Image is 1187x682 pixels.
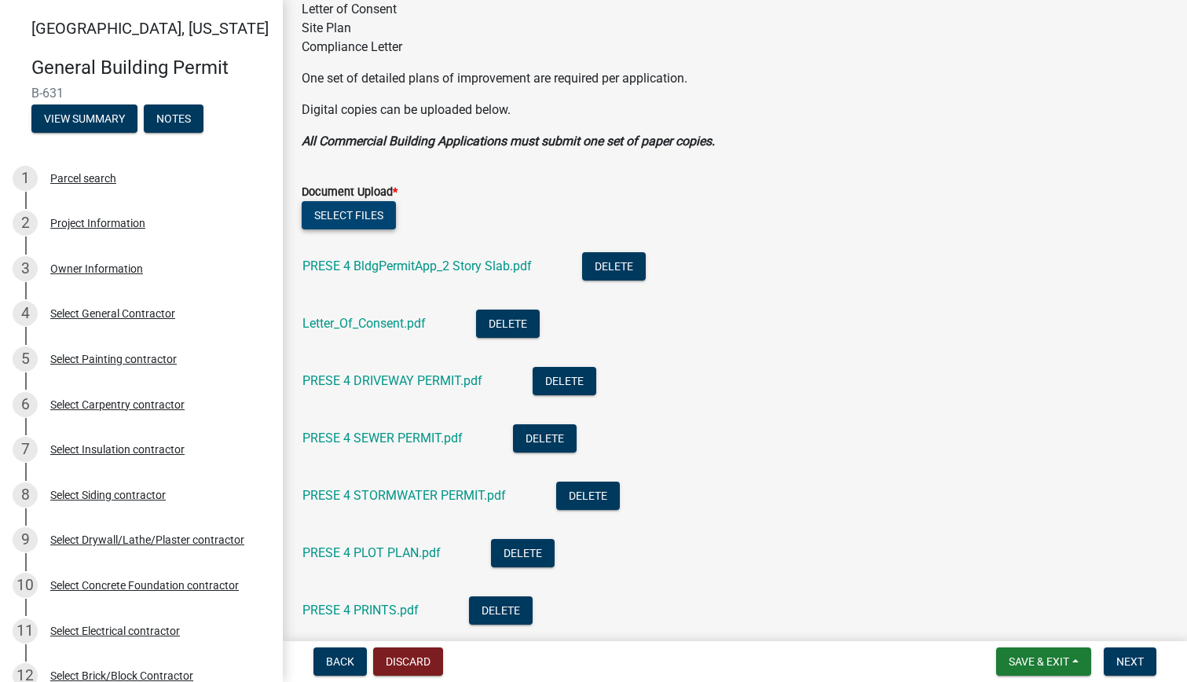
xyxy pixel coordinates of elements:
button: Save & Exit [996,647,1091,676]
wm-modal-confirm: Delete Document [582,260,646,275]
div: Select Siding contractor [50,489,166,500]
div: Select General Contractor [50,308,175,319]
div: 8 [13,482,38,508]
div: 2 [13,211,38,236]
h4: General Building Permit [31,57,270,79]
div: 4 [13,301,38,326]
div: 10 [13,573,38,598]
div: Select Painting contractor [50,354,177,365]
wm-modal-confirm: Delete Document [491,547,555,562]
button: Delete [491,539,555,567]
a: PRESE 4 PLOT PLAN.pdf [302,545,441,560]
button: Back [313,647,367,676]
wm-modal-confirm: Delete Document [513,432,577,447]
a: PRESE 4 SEWER PERMIT.pdf [302,431,463,445]
button: Delete [582,252,646,280]
button: Select files [302,201,396,229]
label: Document Upload [302,187,397,198]
button: Delete [476,310,540,338]
button: Discard [373,647,443,676]
span: Back [326,655,354,668]
span: Save & Exit [1009,655,1069,668]
a: PRESE 4 PRINTS.pdf [302,603,419,618]
div: 6 [13,392,38,417]
a: PRESE 4 STORMWATER PERMIT.pdf [302,488,506,503]
span: B-631 [31,86,251,101]
wm-modal-confirm: Delete Document [556,489,620,504]
button: Delete [556,482,620,510]
button: Delete [513,424,577,453]
button: View Summary [31,104,137,133]
span: Next [1116,655,1144,668]
button: Notes [144,104,203,133]
a: PRESE 4 BldgPermitApp_2 Story Slab.pdf [302,258,532,273]
div: Select Brick/Block Contractor [50,670,193,681]
button: Delete [533,367,596,395]
div: Owner Information [50,263,143,274]
div: Parcel search [50,173,116,184]
div: Select Insulation contractor [50,444,185,455]
div: Select Carpentry contractor [50,399,185,410]
p: One set of detailed plans of improvement are required per application. [302,69,1168,88]
div: 7 [13,437,38,462]
p: Digital copies can be uploaded below. [302,101,1168,119]
div: Select Electrical contractor [50,625,180,636]
wm-modal-confirm: Delete Document [533,375,596,390]
div: Project Information [50,218,145,229]
div: 9 [13,527,38,552]
button: Delete [469,596,533,625]
wm-modal-confirm: Summary [31,113,137,126]
div: Select Concrete Foundation contractor [50,580,239,591]
a: Letter_Of_Consent.pdf [302,316,426,331]
strong: All Commercial Building Applications must submit one set of paper copies. [302,134,715,148]
span: [GEOGRAPHIC_DATA], [US_STATE] [31,19,269,38]
wm-modal-confirm: Notes [144,113,203,126]
div: 5 [13,346,38,372]
wm-modal-confirm: Delete Document [476,317,540,332]
div: Select Drywall/Lathe/Plaster contractor [50,534,244,545]
div: 1 [13,166,38,191]
wm-modal-confirm: Delete Document [469,604,533,619]
a: PRESE 4 DRIVEWAY PERMIT.pdf [302,373,482,388]
div: 3 [13,256,38,281]
div: 11 [13,618,38,643]
button: Next [1104,647,1156,676]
